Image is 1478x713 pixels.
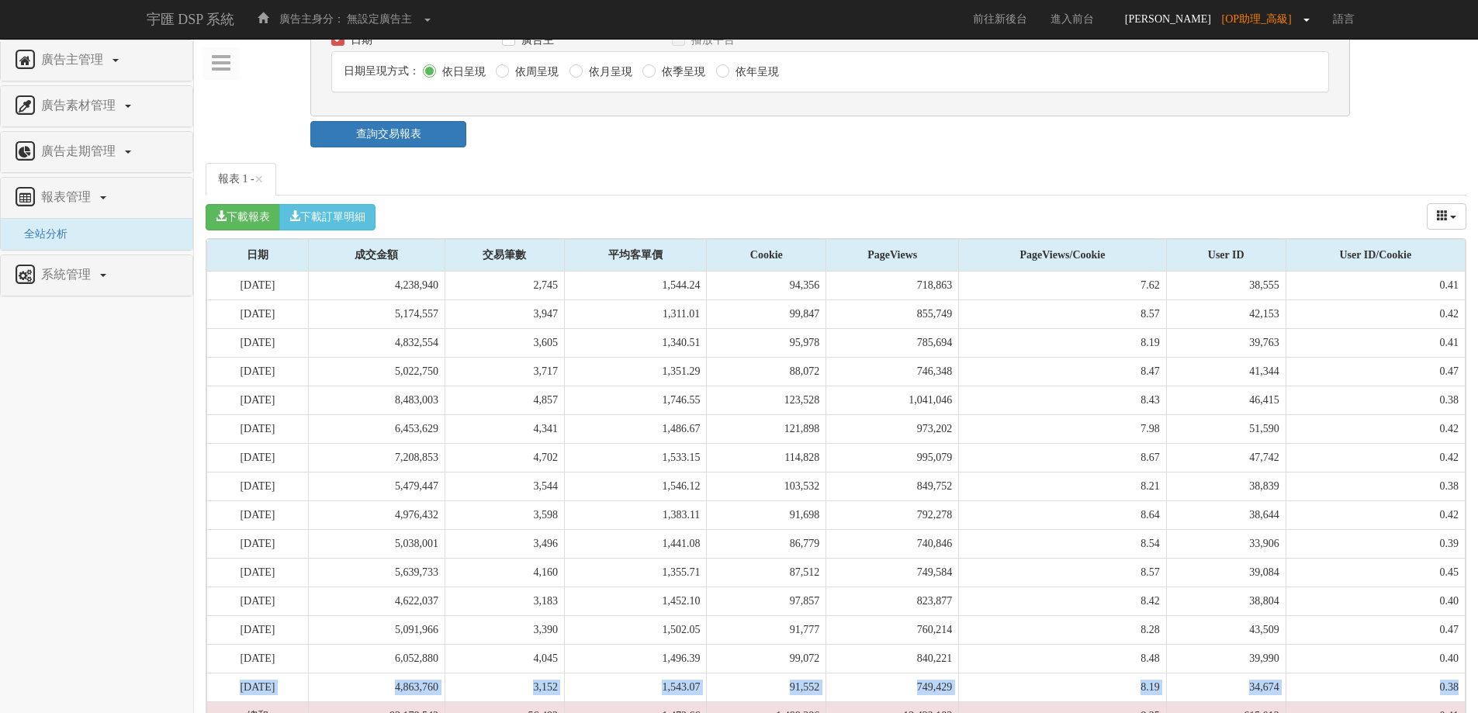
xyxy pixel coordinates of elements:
label: 依年呈現 [732,64,779,80]
td: 1,340.51 [564,329,706,358]
td: 5,091,966 [308,616,445,645]
td: 995,079 [826,444,959,472]
td: 0.40 [1286,587,1465,616]
td: 8.21 [959,472,1167,501]
td: [DATE] [207,472,309,501]
td: 39,990 [1166,645,1286,673]
td: 746,348 [826,358,959,386]
td: 785,694 [826,329,959,358]
td: 3,496 [445,530,565,559]
td: 39,084 [1166,559,1286,587]
div: PageViews/Cookie [959,240,1166,271]
td: 3,544 [445,472,565,501]
td: 0.42 [1286,444,1465,472]
td: 1,486.67 [564,415,706,444]
td: 718,863 [826,272,959,300]
td: [DATE] [207,386,309,415]
label: 廣告主 [517,33,554,48]
td: 0.41 [1286,272,1465,300]
td: 849,752 [826,472,959,501]
td: 88,072 [707,358,826,386]
td: 7.98 [959,415,1167,444]
td: 973,202 [826,415,959,444]
td: 0.38 [1286,673,1465,702]
span: 報表管理 [37,190,99,203]
td: 5,038,001 [308,530,445,559]
td: 91,552 [707,673,826,702]
a: 報表 1 - [206,163,276,196]
td: 1,544.24 [564,272,706,300]
td: 99,072 [707,645,826,673]
td: 1,502.05 [564,616,706,645]
td: 4,160 [445,559,565,587]
td: 4,832,554 [308,329,445,358]
td: 0.45 [1286,559,1465,587]
td: 0.39 [1286,530,1465,559]
td: 51,590 [1166,415,1286,444]
td: 8.57 [959,559,1167,587]
td: 0.42 [1286,300,1465,329]
td: 91,777 [707,616,826,645]
td: [DATE] [207,272,309,300]
td: [DATE] [207,358,309,386]
div: 成交金額 [309,240,445,271]
td: 1,533.15 [564,444,706,472]
td: 38,555 [1166,272,1286,300]
td: 3,183 [445,587,565,616]
td: 43,509 [1166,616,1286,645]
a: 查詢交易報表 [310,121,466,147]
td: 0.42 [1286,415,1465,444]
label: 日期 [347,33,372,48]
td: 34,674 [1166,673,1286,702]
td: 1,311.01 [564,300,706,329]
td: [DATE] [207,673,309,702]
td: 5,022,750 [308,358,445,386]
div: 交易筆數 [445,240,564,271]
span: 廣告主管理 [37,53,111,66]
a: 廣告走期管理 [12,140,181,164]
td: 855,749 [826,300,959,329]
label: 依月呈現 [585,64,632,80]
td: [DATE] [207,300,309,329]
td: 8.64 [959,501,1167,530]
td: 38,644 [1166,501,1286,530]
td: 47,742 [1166,444,1286,472]
td: 1,041,046 [826,386,959,415]
td: 3,390 [445,616,565,645]
td: [DATE] [207,415,309,444]
td: 6,453,629 [308,415,445,444]
td: 87,512 [707,559,826,587]
td: 4,702 [445,444,565,472]
td: 1,746.55 [564,386,706,415]
td: 8.19 [959,329,1167,358]
td: 95,978 [707,329,826,358]
td: 39,763 [1166,329,1286,358]
span: 系統管理 [37,268,99,281]
td: 3,717 [445,358,565,386]
td: 4,976,432 [308,501,445,530]
span: 全站分析 [12,228,67,240]
td: 8,483,003 [308,386,445,415]
td: 38,804 [1166,587,1286,616]
td: 4,341 [445,415,565,444]
div: PageViews [826,240,958,271]
td: [DATE] [207,444,309,472]
td: 33,906 [1166,530,1286,559]
td: 1,543.07 [564,673,706,702]
td: 823,877 [826,587,959,616]
td: [DATE] [207,616,309,645]
label: 依日呈現 [438,64,486,80]
td: 8.57 [959,300,1167,329]
td: 5,639,733 [308,559,445,587]
td: 97,857 [707,587,826,616]
td: 840,221 [826,645,959,673]
td: 1,383.11 [564,501,706,530]
td: 4,857 [445,386,565,415]
td: [DATE] [207,530,309,559]
td: 0.47 [1286,358,1465,386]
td: 114,828 [707,444,826,472]
span: 日期呈現方式： [344,65,420,77]
td: 6,052,880 [308,645,445,673]
div: 平均客單價 [565,240,706,271]
td: 3,605 [445,329,565,358]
